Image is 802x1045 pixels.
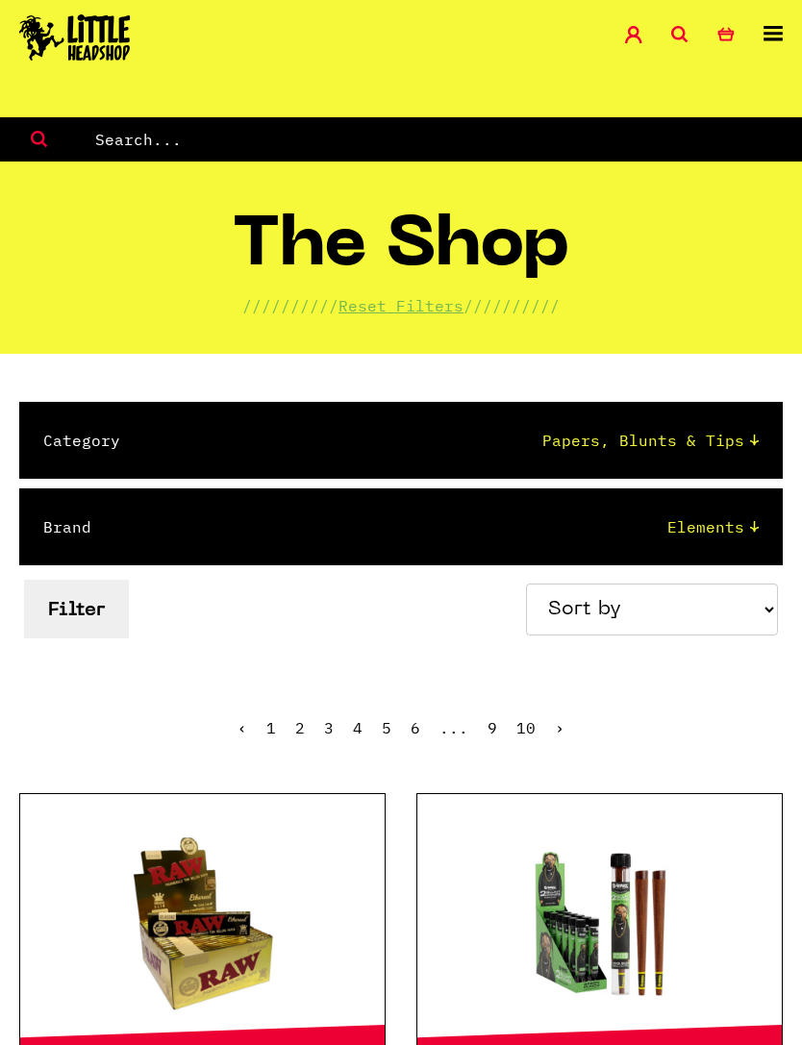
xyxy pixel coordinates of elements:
label: Brand [43,515,91,538]
span: ... [439,718,468,737]
label: Category [43,429,120,452]
a: Reset Filters [338,296,464,315]
img: Little Head Shop Logo [19,14,131,61]
a: 6 [411,718,420,737]
a: 10 [516,718,536,737]
a: Next » [555,718,564,737]
h1: The Shop [233,214,570,294]
p: ////////// ////////// [242,294,560,317]
span: 2 [295,718,305,737]
a: « Previous [238,718,247,737]
a: 5 [382,718,391,737]
a: 1 [266,718,276,737]
button: Filter [24,580,129,638]
a: 9 [488,718,497,737]
a: 3 [324,718,334,737]
a: 4 [353,718,363,737]
input: Search... [93,127,802,152]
